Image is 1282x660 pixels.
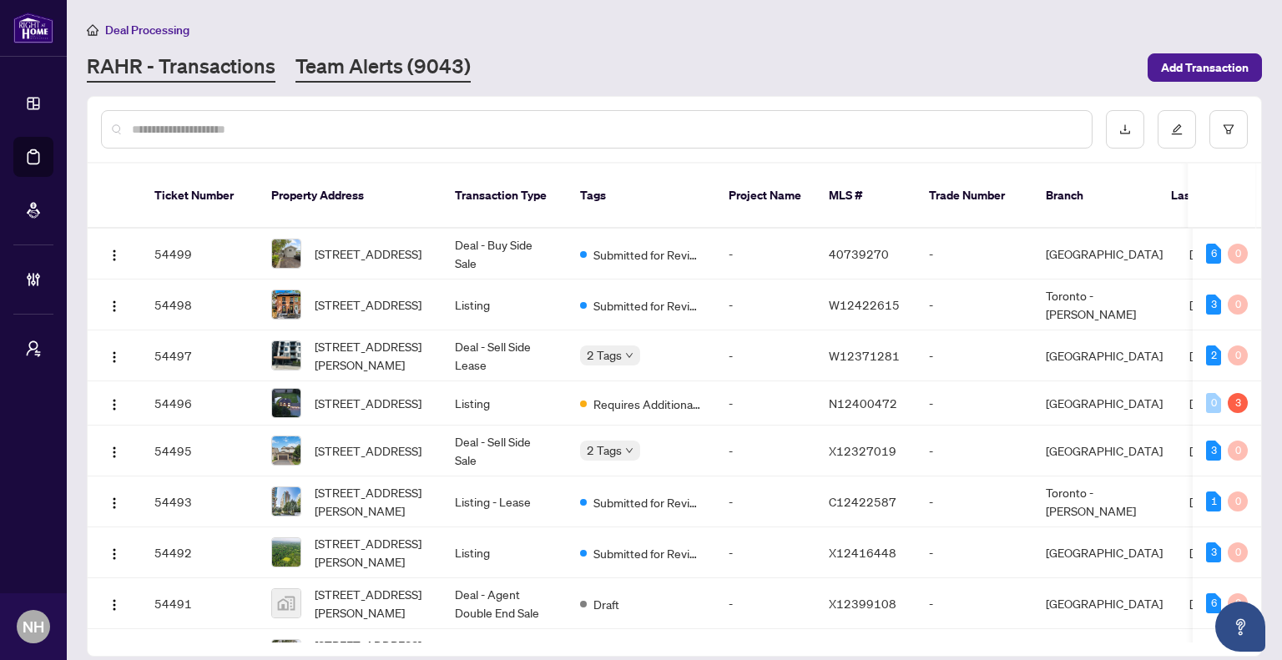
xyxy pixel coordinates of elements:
[315,337,428,374] span: [STREET_ADDRESS][PERSON_NAME]
[1032,164,1158,229] th: Branch
[272,239,300,268] img: thumbnail-img
[815,164,916,229] th: MLS #
[1158,110,1196,149] button: edit
[272,487,300,516] img: thumbnail-img
[1206,295,1221,315] div: 3
[1032,381,1176,426] td: [GEOGRAPHIC_DATA]
[1206,441,1221,461] div: 3
[593,296,702,315] span: Submitted for Review
[272,589,300,617] img: thumbnail-img
[108,446,121,459] img: Logo
[105,23,189,38] span: Deal Processing
[829,246,889,261] span: 40739270
[593,595,619,613] span: Draft
[587,345,622,365] span: 2 Tags
[141,164,258,229] th: Ticket Number
[593,544,702,562] span: Submitted for Review
[715,280,815,330] td: -
[1228,393,1248,413] div: 3
[916,578,1032,629] td: -
[315,295,421,314] span: [STREET_ADDRESS]
[1223,123,1234,135] span: filter
[272,538,300,567] img: thumbnail-img
[141,578,258,629] td: 54491
[108,496,121,510] img: Logo
[625,351,633,360] span: down
[829,443,896,458] span: X12327019
[1161,54,1249,81] span: Add Transaction
[1032,476,1176,527] td: Toronto - [PERSON_NAME]
[1119,123,1131,135] span: download
[715,381,815,426] td: -
[1228,295,1248,315] div: 0
[108,547,121,561] img: Logo
[916,476,1032,527] td: -
[1215,602,1265,652] button: Open asap
[101,437,128,464] button: Logo
[593,395,702,413] span: Requires Additional Docs
[1228,491,1248,511] div: 0
[141,280,258,330] td: 54498
[1206,244,1221,264] div: 6
[916,381,1032,426] td: -
[916,164,1032,229] th: Trade Number
[916,280,1032,330] td: -
[141,330,258,381] td: 54497
[916,229,1032,280] td: -
[108,249,121,262] img: Logo
[829,494,896,509] span: C12422587
[101,240,128,267] button: Logo
[442,426,567,476] td: Deal - Sell Side Sale
[916,426,1032,476] td: -
[315,534,428,571] span: [STREET_ADDRESS][PERSON_NAME]
[141,476,258,527] td: 54493
[715,164,815,229] th: Project Name
[141,426,258,476] td: 54495
[1228,441,1248,461] div: 0
[1032,527,1176,578] td: [GEOGRAPHIC_DATA]
[715,229,815,280] td: -
[715,578,815,629] td: -
[1032,426,1176,476] td: [GEOGRAPHIC_DATA]
[315,483,428,520] span: [STREET_ADDRESS][PERSON_NAME]
[272,290,300,319] img: thumbnail-img
[272,341,300,370] img: thumbnail-img
[23,615,44,638] span: NH
[829,545,896,560] span: X12416448
[715,426,815,476] td: -
[1032,229,1176,280] td: [GEOGRAPHIC_DATA]
[315,585,428,622] span: [STREET_ADDRESS][PERSON_NAME]
[442,164,567,229] th: Transaction Type
[567,164,715,229] th: Tags
[315,244,421,263] span: [STREET_ADDRESS]
[1106,110,1144,149] button: download
[442,578,567,629] td: Deal - Agent Double End Sale
[1228,345,1248,365] div: 0
[1206,393,1221,413] div: 0
[108,300,121,313] img: Logo
[87,24,98,36] span: home
[101,488,128,515] button: Logo
[625,446,633,455] span: down
[108,598,121,612] img: Logo
[1032,330,1176,381] td: [GEOGRAPHIC_DATA]
[1228,244,1248,264] div: 0
[587,441,622,460] span: 2 Tags
[315,394,421,412] span: [STREET_ADDRESS]
[442,229,567,280] td: Deal - Buy Side Sale
[101,342,128,369] button: Logo
[1206,593,1221,613] div: 6
[141,229,258,280] td: 54499
[442,381,567,426] td: Listing
[13,13,53,43] img: logo
[593,245,702,264] span: Submitted for Review
[141,381,258,426] td: 54496
[108,350,121,364] img: Logo
[272,389,300,417] img: thumbnail-img
[1206,542,1221,562] div: 3
[25,340,42,357] span: user-switch
[829,348,900,363] span: W12371281
[442,330,567,381] td: Deal - Sell Side Lease
[87,53,275,83] a: RAHR - Transactions
[1209,110,1248,149] button: filter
